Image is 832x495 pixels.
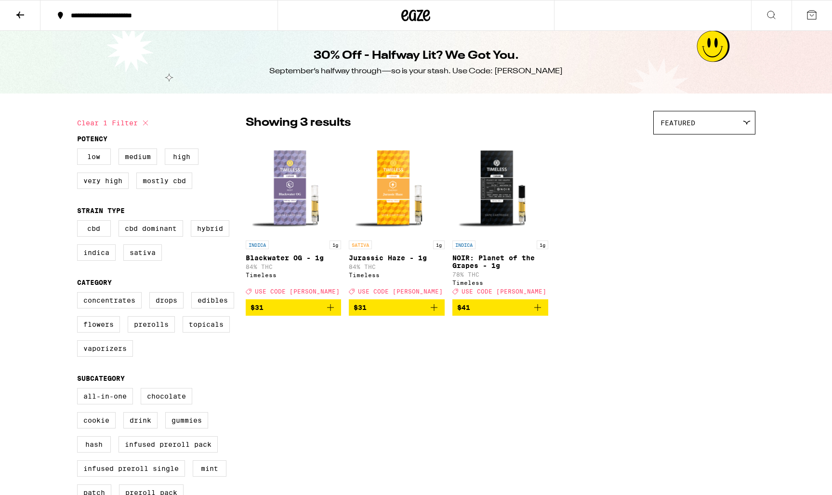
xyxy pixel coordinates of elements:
div: Timeless [349,272,445,278]
label: Infused Preroll Pack [119,436,218,453]
label: Edibles [191,292,234,308]
span: USE CODE [PERSON_NAME] [358,288,443,294]
label: Flowers [77,316,120,333]
p: 1g [330,241,341,249]
label: High [165,148,198,165]
label: Topicals [183,316,230,333]
label: CBD Dominant [119,220,183,237]
label: Concentrates [77,292,142,308]
p: 78% THC [452,271,548,278]
label: All-In-One [77,388,133,404]
label: Drink [123,412,158,428]
span: $31 [251,304,264,311]
label: Hash [77,436,111,453]
label: Low [77,148,111,165]
p: Showing 3 results [246,115,351,131]
label: Cookie [77,412,116,428]
label: Very High [77,173,129,189]
div: Timeless [246,272,342,278]
label: Vaporizers [77,340,133,357]
label: Drops [149,292,184,308]
p: Jurassic Haze - 1g [349,254,445,262]
p: INDICA [246,241,269,249]
span: Featured [660,119,695,127]
span: USE CODE [PERSON_NAME] [462,288,546,294]
p: SATIVA [349,241,372,249]
a: Open page for Blackwater OG - 1g from Timeless [246,139,342,299]
div: September’s halfway through—so is your stash. Use Code: [PERSON_NAME] [269,66,563,77]
label: Mostly CBD [136,173,192,189]
label: Indica [77,244,116,261]
p: 1g [537,241,548,249]
label: Infused Preroll Single [77,460,185,477]
label: Medium [119,148,157,165]
label: Mint [193,460,226,477]
label: CBD [77,220,111,237]
button: Clear 1 filter [77,111,151,135]
img: Timeless - Blackwater OG - 1g [246,139,342,236]
legend: Potency [77,135,107,143]
legend: Category [77,279,112,286]
label: Chocolate [141,388,192,404]
h1: 30% Off - Halfway Lit? We Got You. [314,48,519,64]
button: Add to bag [452,299,548,316]
label: Sativa [123,244,162,261]
button: Add to bag [246,299,342,316]
p: 84% THC [349,264,445,270]
p: Blackwater OG - 1g [246,254,342,262]
p: 84% THC [246,264,342,270]
span: USE CODE [PERSON_NAME] [255,288,340,294]
p: 1g [433,241,445,249]
label: Hybrid [191,220,229,237]
span: $41 [457,304,470,311]
span: $31 [354,304,367,311]
legend: Subcategory [77,375,125,382]
p: INDICA [452,241,475,249]
label: Gummies [165,412,208,428]
div: Timeless [452,280,548,286]
button: Add to bag [349,299,445,316]
p: NOIR: Planet of the Grapes - 1g [452,254,548,269]
img: Timeless - Jurassic Haze - 1g [349,139,445,236]
legend: Strain Type [77,207,125,214]
label: Prerolls [128,316,175,333]
a: Open page for Jurassic Haze - 1g from Timeless [349,139,445,299]
a: Open page for NOIR: Planet of the Grapes - 1g from Timeless [452,139,548,299]
img: Timeless - NOIR: Planet of the Grapes - 1g [452,139,548,236]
